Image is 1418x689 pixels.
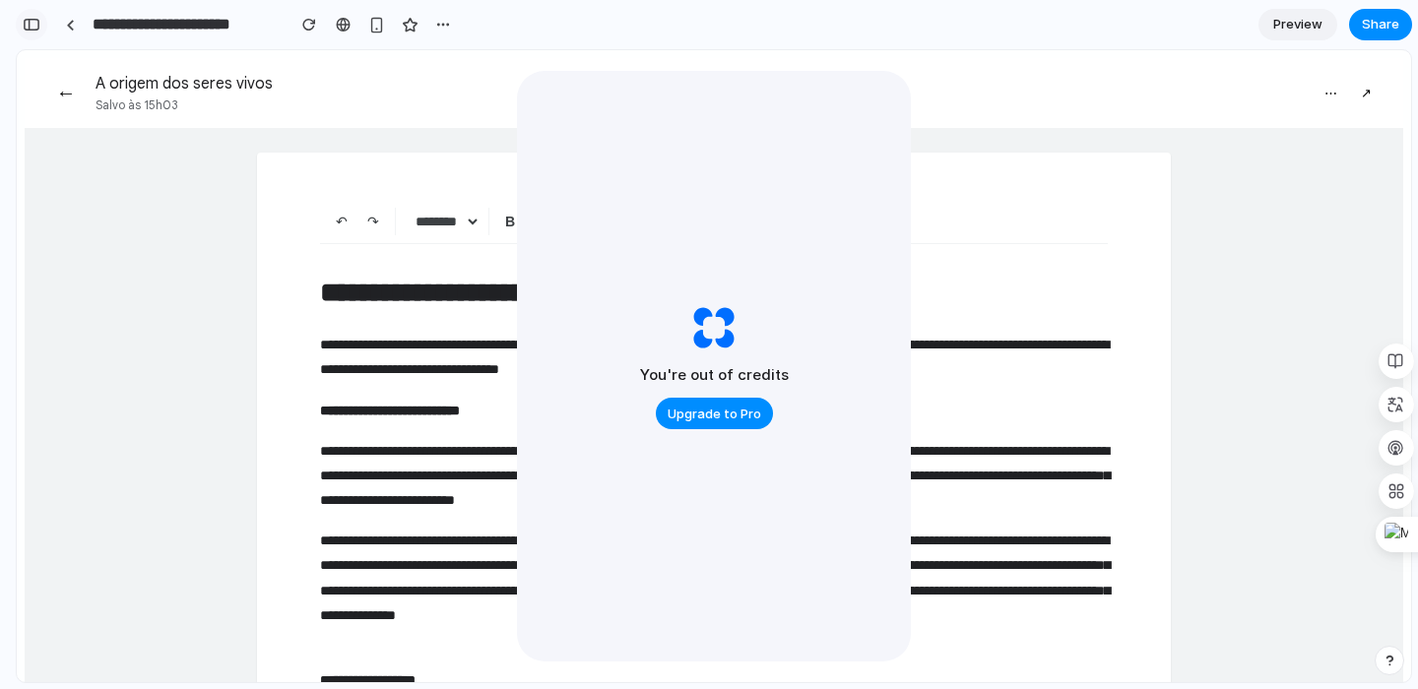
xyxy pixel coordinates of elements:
button: ↗ [1336,28,1363,58]
button: I [510,157,530,185]
a: Preview [1258,9,1337,40]
button: B [481,157,506,185]
button: U [534,157,559,185]
button: ↶ [311,157,339,185]
span: ← [39,31,59,54]
button: Upgrade to Pro [656,398,773,429]
button: Share [1349,9,1412,40]
p: Salvo às 15h03 [79,47,1288,62]
span: Upgrade to Pro [668,405,761,424]
button: ↷ [343,157,370,185]
span: ↗ [1344,35,1355,50]
span: Preview [1273,15,1322,34]
button: ← [32,24,67,62]
h2: You're out of credits [640,364,789,387]
span: ⋯ [1308,35,1321,50]
span: Share [1362,15,1399,34]
button: ⋯ [1300,28,1328,58]
h1: A origem dos seres vivos [79,24,1288,43]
